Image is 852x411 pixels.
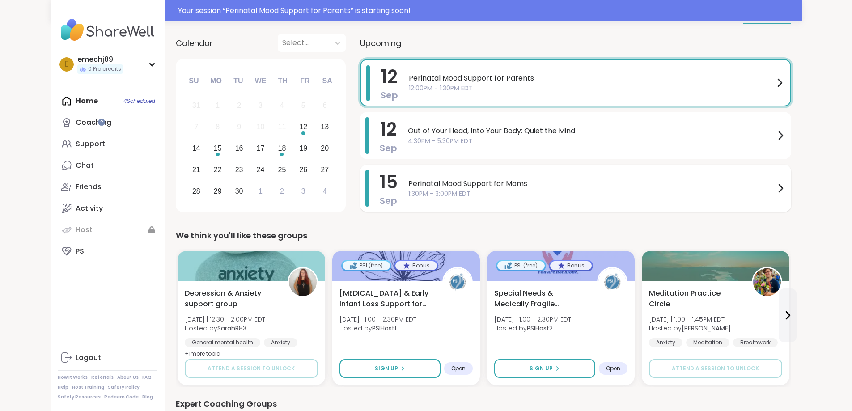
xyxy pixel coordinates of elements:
[272,160,292,179] div: Choose Thursday, September 25th, 2025
[278,121,286,133] div: 11
[187,160,206,179] div: Choose Sunday, September 21st, 2025
[192,185,200,197] div: 28
[58,155,157,176] a: Chat
[187,118,206,137] div: Not available Sunday, September 7th, 2025
[229,160,249,179] div: Choose Tuesday, September 23rd, 2025
[58,133,157,155] a: Support
[176,229,791,242] div: We think you'll like these groups
[235,185,243,197] div: 30
[72,384,104,390] a: Host Training
[372,324,396,333] b: PSIHost1
[444,268,471,296] img: PSIHost1
[76,139,105,149] div: Support
[104,394,139,400] a: Redeem Code
[380,142,397,154] span: Sep
[88,65,121,73] span: 0 Pro credits
[185,315,265,324] span: [DATE] | 12:30 - 2:00PM EDT
[214,185,222,197] div: 29
[272,182,292,201] div: Choose Thursday, October 2nd, 2025
[649,324,731,333] span: Hosted by
[257,164,265,176] div: 24
[185,359,318,378] button: Attend a session to unlock
[58,394,101,400] a: Safety Resources
[494,324,571,333] span: Hosted by
[217,324,246,333] b: SarahR83
[273,71,292,91] div: Th
[315,139,335,158] div: Choose Saturday, September 20th, 2025
[494,315,571,324] span: [DATE] | 1:00 - 2:30PM EDT
[229,96,249,115] div: Not available Tuesday, September 2nd, 2025
[58,374,88,381] a: How It Works
[192,99,200,111] div: 31
[214,164,222,176] div: 22
[339,359,441,378] button: Sign Up
[339,288,432,309] span: [MEDICAL_DATA] & Early Infant Loss Support for Parents
[142,374,152,381] a: FAQ
[251,118,270,137] div: Not available Wednesday, September 10th, 2025
[185,338,260,347] div: General mental health
[381,64,398,89] span: 12
[408,136,775,146] span: 4:30PM - 5:30PM EDT
[76,203,103,213] div: Activity
[108,384,140,390] a: Safety Policy
[192,164,200,176] div: 21
[339,324,416,333] span: Hosted by
[257,142,265,154] div: 17
[649,359,782,378] button: Attend a session to unlock
[753,268,781,296] img: Nicholas
[294,139,313,158] div: Choose Friday, September 19th, 2025
[185,324,265,333] span: Hosted by
[272,96,292,115] div: Not available Thursday, September 4th, 2025
[235,164,243,176] div: 23
[606,365,620,372] span: Open
[299,164,307,176] div: 26
[58,14,157,46] img: ShareWell Nav Logo
[395,261,437,270] div: Bonus
[409,73,774,84] span: Perinatal Mood Support for Parents
[315,96,335,115] div: Not available Saturday, September 6th, 2025
[301,185,305,197] div: 3
[408,189,775,199] span: 1:30PM - 3:00PM EDT
[321,142,329,154] div: 20
[649,288,742,309] span: Meditation Practice Circle
[527,324,553,333] b: PSIHost2
[58,112,157,133] a: Coaching
[176,37,213,49] span: Calendar
[229,182,249,201] div: Choose Tuesday, September 30th, 2025
[360,37,401,49] span: Upcoming
[497,261,545,270] div: PSI (free)
[530,364,553,373] span: Sign Up
[76,225,93,235] div: Host
[550,261,592,270] div: Bonus
[299,142,307,154] div: 19
[257,121,265,133] div: 10
[294,118,313,137] div: Choose Friday, September 12th, 2025
[58,219,157,241] a: Host
[408,178,775,189] span: Perinatal Mood Support for Moms
[216,99,220,111] div: 1
[184,71,203,91] div: Su
[208,139,227,158] div: Choose Monday, September 15th, 2025
[176,398,791,410] div: Expert Coaching Groups
[494,288,587,309] span: Special Needs & Medically Fragile Parenting
[58,347,157,369] a: Logout
[278,164,286,176] div: 25
[187,96,206,115] div: Not available Sunday, August 31st, 2025
[216,121,220,133] div: 8
[208,364,295,373] span: Attend a session to unlock
[65,59,68,70] span: e
[280,99,284,111] div: 4
[278,142,286,154] div: 18
[178,5,797,16] div: Your session “ Perinatal Mood Support for Parents ” is starting soon!
[58,176,157,198] a: Friends
[686,338,729,347] div: Meditation
[237,99,241,111] div: 2
[58,241,157,262] a: PSI
[381,89,398,102] span: Sep
[380,195,397,207] span: Sep
[343,261,390,270] div: PSI (free)
[408,126,775,136] span: Out of Your Head, Into Your Body: Quiet the Mind
[251,139,270,158] div: Choose Wednesday, September 17th, 2025
[229,71,248,91] div: Tu
[301,99,305,111] div: 5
